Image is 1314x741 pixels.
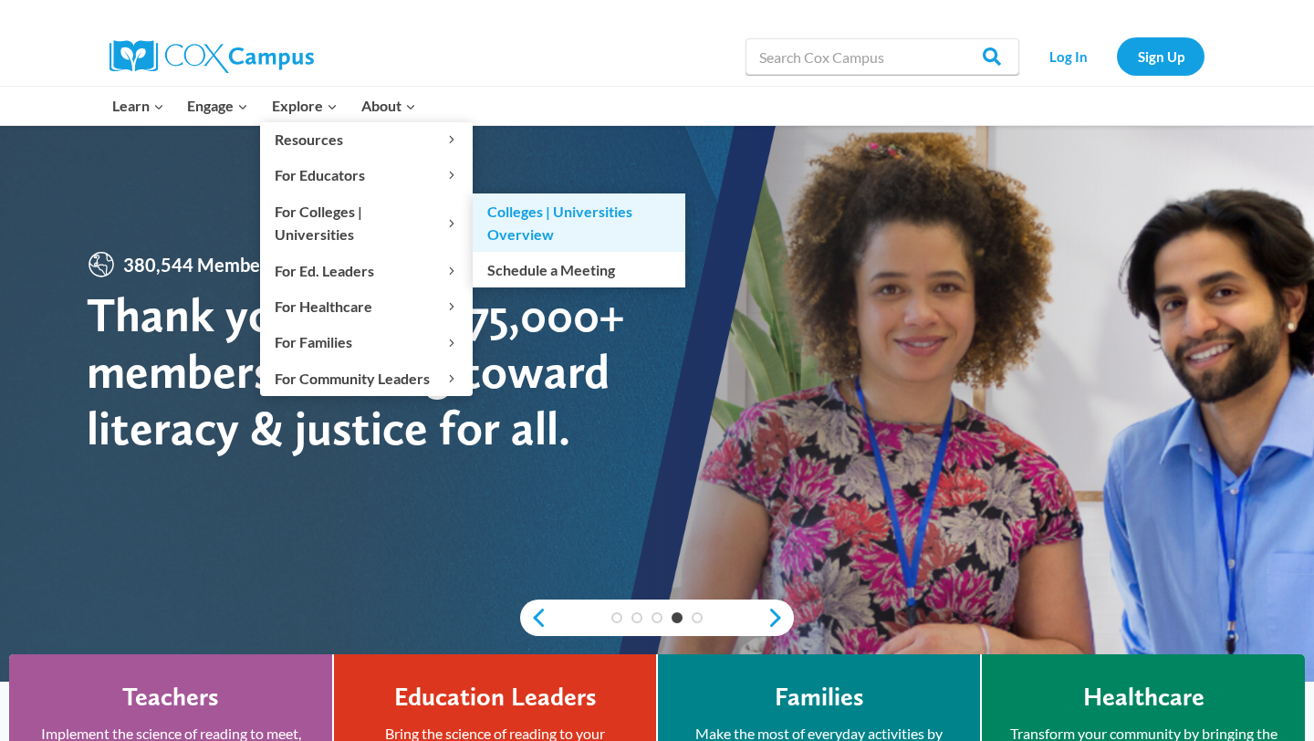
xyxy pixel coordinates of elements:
[692,612,703,623] a: 5
[260,87,349,125] button: Child menu of Explore
[394,682,597,713] h4: Education Leaders
[1028,37,1204,75] nav: Secondary Navigation
[100,87,176,125] button: Child menu of Learn
[1117,37,1204,75] a: Sign Up
[116,250,283,279] span: 380,544 Members
[631,612,642,623] a: 2
[775,682,864,713] h4: Families
[672,612,683,623] a: 4
[176,87,261,125] button: Child menu of Engage
[652,612,662,623] a: 3
[260,158,473,193] button: Child menu of For Educators
[260,122,473,157] button: Child menu of Resources
[260,289,473,324] button: Child menu of For Healthcare
[87,287,657,457] div: Thank you to our 375,000+ members working toward literacy & justice for all.
[1028,37,1108,75] a: Log In
[100,87,427,125] nav: Primary Navigation
[260,360,473,395] button: Child menu of For Community Leaders
[260,193,473,252] button: Child menu of For Colleges | Universities
[1083,682,1204,713] h4: Healthcare
[746,38,1019,75] input: Search Cox Campus
[473,193,685,252] a: Colleges | Universities Overview
[260,253,473,287] button: Child menu of For Ed. Leaders
[520,600,794,636] div: content slider buttons
[473,252,685,287] a: Schedule a Meeting
[349,87,428,125] button: Child menu of About
[611,612,622,623] a: 1
[109,40,314,73] img: Cox Campus
[122,682,219,713] h4: Teachers
[520,607,547,629] a: previous
[260,325,473,360] button: Child menu of For Families
[766,607,794,629] a: next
